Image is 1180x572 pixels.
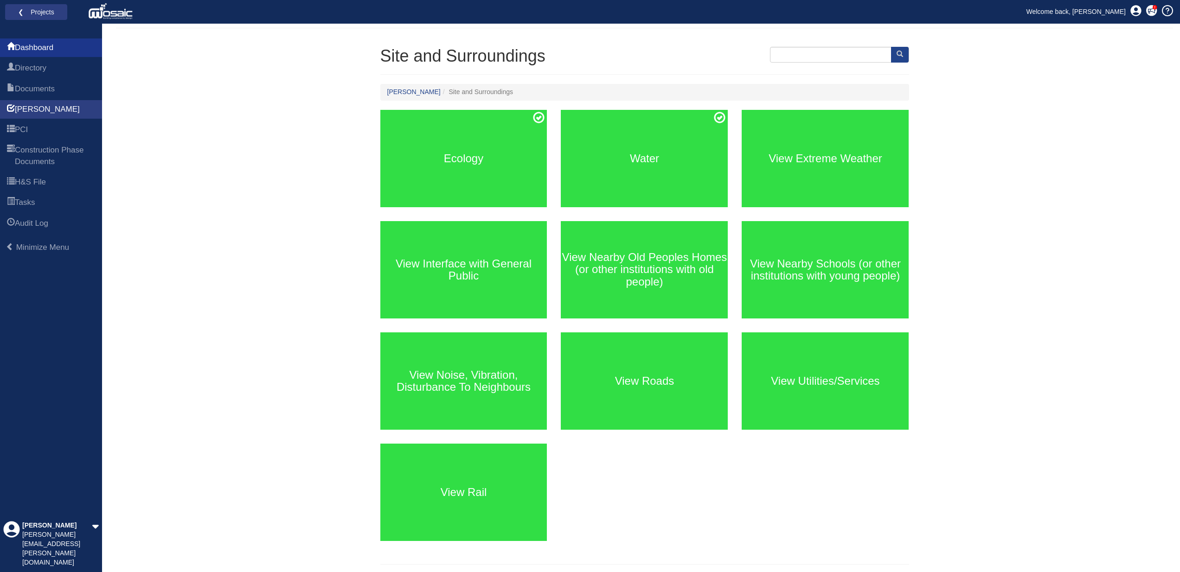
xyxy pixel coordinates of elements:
[380,486,547,498] h3: View Rail
[15,218,48,229] span: Audit Log
[15,145,95,167] span: Construction Phase Documents
[561,375,728,387] h3: View Roads
[11,6,61,18] a: ❮ Projects
[15,124,28,135] span: PCI
[561,332,728,430] a: View Roads
[6,243,14,251] span: Minimize Menu
[380,47,909,65] h1: Site and Surroundings
[742,332,909,430] a: View Utilities/Services
[380,110,547,207] a: Ecology
[15,83,55,95] span: Documents
[7,177,15,188] span: H&S File
[380,153,547,165] h3: Ecology
[742,110,909,207] a: View Extreme Weather
[88,2,135,21] img: logo_white.png
[7,43,15,54] span: Dashboard
[7,197,15,209] span: Tasks
[7,145,15,168] span: Construction Phase Documents
[561,251,728,288] h3: View Nearby Old Peoples Homes (or other institutions with old people)
[7,63,15,74] span: Directory
[15,63,46,74] span: Directory
[15,42,53,53] span: Dashboard
[891,47,909,63] button: Search
[742,153,909,165] h3: View Extreme Weather
[441,88,513,97] li: Site and Surroundings
[22,521,92,530] div: [PERSON_NAME]
[15,177,46,188] span: H&S File
[561,153,728,165] h3: Water
[742,258,909,282] h3: View Nearby Schools (or other institutions with young people)
[742,375,909,387] h3: View Utilities/Services
[15,197,35,208] span: Tasks
[15,104,80,115] span: HARI
[16,243,69,252] span: Minimize Menu
[3,521,20,567] div: Profile
[7,84,15,95] span: Documents
[561,110,728,207] a: Water
[380,369,547,394] h3: View Noise, Vibration, Disturbance To Neighbours
[380,332,547,430] a: View Noise, Vibration, Disturbance To Neighbours
[7,104,15,115] span: HARI
[1020,5,1133,19] a: Welcome back, [PERSON_NAME]
[561,221,728,318] a: View Nearby Old Peoples Homes (or other institutions with old people)
[380,258,547,282] h3: View Interface with General Public
[380,221,547,318] a: View Interface with General Public
[7,125,15,136] span: PCI
[380,444,547,541] a: View Rail
[22,530,92,567] div: [PERSON_NAME][EMAIL_ADDRESS][PERSON_NAME][DOMAIN_NAME]
[387,88,441,95] a: [PERSON_NAME]
[1141,530,1173,565] iframe: Chat
[742,221,909,318] a: View Nearby Schools (or other institutions with young people)
[7,218,15,229] span: Audit Log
